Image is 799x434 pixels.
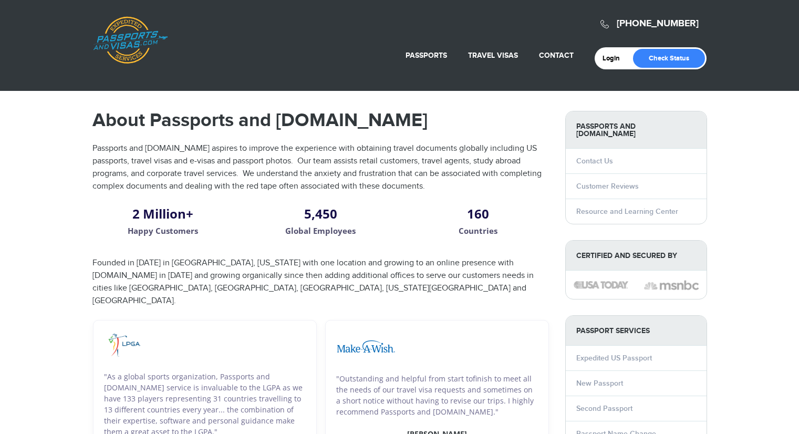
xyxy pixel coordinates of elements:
[644,279,699,292] img: image description
[576,207,678,216] a: Resource and Learning Center
[633,49,705,68] a: Check Status
[250,225,391,237] p: Global Employees
[92,257,549,307] p: Founded in [DATE] in [GEOGRAPHIC_DATA], [US_STATE] with one location and growing to an online pre...
[407,211,549,217] h2: 160
[92,211,234,217] h2: 2 Million+
[576,182,639,191] a: Customer Reviews
[566,241,707,271] strong: Certified and Secured by
[576,404,632,413] a: Second Passport
[576,157,613,166] a: Contact Us
[92,111,549,130] h1: About Passports and [DOMAIN_NAME]
[336,373,538,417] p: "Outstanding and helpful from start tofinish to meet all the needs of our travel visa requests an...
[603,54,627,63] a: Login
[468,51,518,60] a: Travel Visas
[574,281,628,288] img: image description
[336,331,396,362] img: image description
[104,331,143,360] img: image description
[539,51,574,60] a: Contact
[566,316,707,346] strong: PASSPORT SERVICES
[576,379,623,388] a: New Passport
[92,142,549,193] p: Passports and [DOMAIN_NAME] aspires to improve the experience with obtaining travel documents glo...
[566,111,707,149] strong: Passports and [DOMAIN_NAME]
[406,51,447,60] a: Passports
[92,225,234,237] p: Happy Customers
[250,211,391,217] h2: 5,450
[407,225,549,237] p: Countries
[93,16,168,64] a: Passports & [DOMAIN_NAME]
[617,18,699,29] a: [PHONE_NUMBER]
[576,354,652,363] a: Expedited US Passport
